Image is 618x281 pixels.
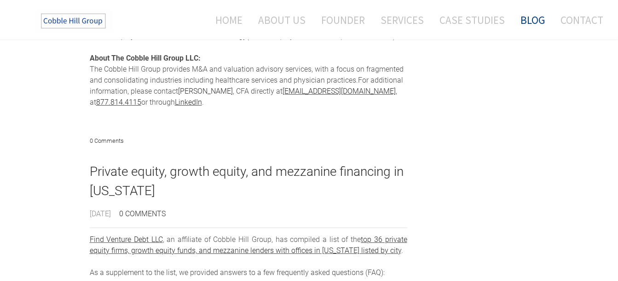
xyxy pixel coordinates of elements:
a: Find Venture Debt LLC [90,235,163,244]
span: [DATE] [90,210,111,219]
a: Home [202,8,249,32]
a: 877.814.4115 [96,98,141,107]
strong: About The Cobble Hill Group LLC: [90,54,201,62]
a: 0 Comments [119,209,166,218]
a: Private equity, growth equity, and mezzanine financing in [US_STATE] [90,162,407,201]
a: LinkedIn [175,98,202,107]
a: Contact [554,8,603,32]
a: [EMAIL_ADDRESS][DOMAIN_NAME] [283,87,396,96]
a: About Us [251,8,312,32]
a: Case Studies [433,8,512,32]
font: For additional information, please contact , CFA directly at , at or through . [90,76,403,107]
a: Founder [314,8,372,32]
a: Services [374,8,431,32]
a: Blog [514,8,552,32]
img: The Cobble Hill Group LLC [35,10,113,33]
iframe: X Post Button [146,120,176,129]
a: 0 Comments [90,137,124,144]
a: Private Equity and Consolidation in Dermatology [90,32,247,40]
span: , an affiliate of Cobble Hill Group, has compiled a list of t [90,235,353,244]
iframe: fb:like Facebook Social Plugin [90,120,131,133]
a: [PERSON_NAME] [178,87,233,96]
